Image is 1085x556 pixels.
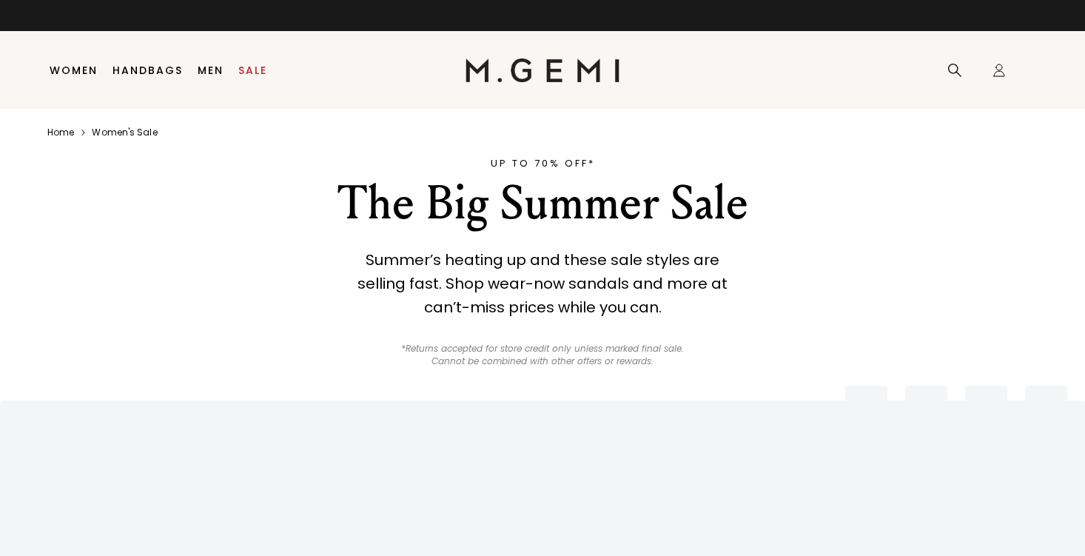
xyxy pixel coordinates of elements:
img: M.Gemi [466,58,620,82]
a: Handbags [112,64,183,76]
a: Women [50,64,98,76]
a: Sale [238,64,267,76]
a: Women's sale [92,127,157,138]
div: The Big Summer Sale [286,177,799,230]
p: *Returns accepted for store credit only unless marked final sale. Cannot be combined with other o... [393,343,693,368]
a: Men [198,64,224,76]
a: Home [47,127,74,138]
div: UP TO 70% OFF* [286,156,799,171]
div: Summer’s heating up and these sale styles are selling fast. Shop wear-now sandals and more at can... [343,248,742,319]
